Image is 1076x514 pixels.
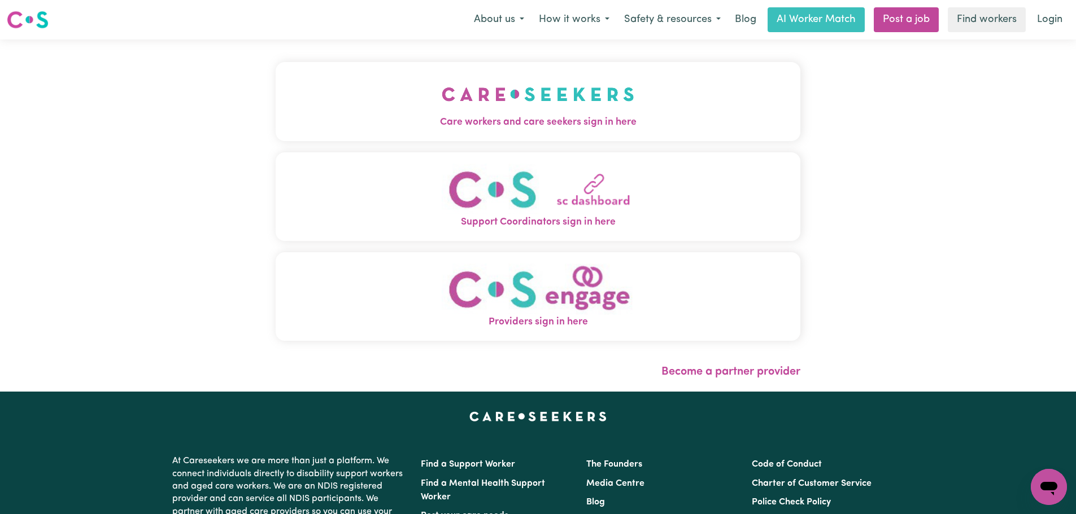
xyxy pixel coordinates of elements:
span: Care workers and care seekers sign in here [276,115,800,130]
a: Police Check Policy [752,498,831,507]
a: Find a Mental Health Support Worker [421,479,545,502]
a: Media Centre [586,479,644,488]
span: Providers sign in here [276,315,800,330]
a: Find a Support Worker [421,460,515,469]
a: Charter of Customer Service [752,479,872,488]
iframe: Button to launch messaging window [1031,469,1067,505]
a: Find workers [948,7,1026,32]
a: Blog [728,7,763,32]
button: Safety & resources [617,8,728,32]
span: Support Coordinators sign in here [276,215,800,230]
button: Care workers and care seekers sign in here [276,62,800,141]
button: Support Coordinators sign in here [276,152,800,241]
a: Post a job [874,7,939,32]
a: Code of Conduct [752,460,822,469]
a: AI Worker Match [768,7,865,32]
a: Careseekers home page [469,412,607,421]
a: Careseekers logo [7,7,49,33]
a: The Founders [586,460,642,469]
a: Blog [586,498,605,507]
button: How it works [532,8,617,32]
img: Careseekers logo [7,10,49,30]
button: Providers sign in here [276,252,800,341]
a: Become a partner provider [661,366,800,377]
a: Login [1030,7,1069,32]
button: About us [467,8,532,32]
